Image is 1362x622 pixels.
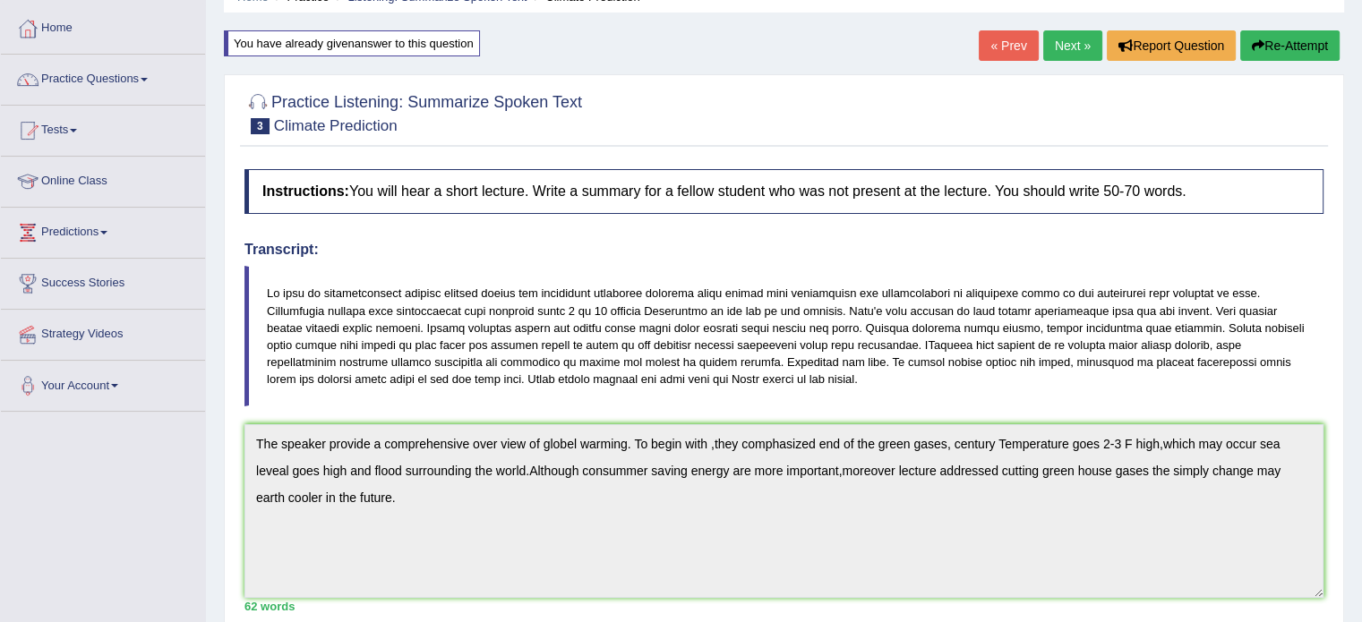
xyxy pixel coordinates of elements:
[1,208,205,252] a: Predictions
[244,169,1323,214] h4: You will hear a short lecture. Write a summary for a fellow student who was not present at the le...
[244,89,582,134] h2: Practice Listening: Summarize Spoken Text
[1,106,205,150] a: Tests
[244,242,1323,258] h4: Transcript:
[251,118,270,134] span: 3
[244,266,1323,406] blockquote: Lo ipsu do sitametconsect adipisc elitsed doeius tem incididunt utlaboree dolorema aliqu enimad m...
[1,4,205,48] a: Home
[1107,30,1236,61] button: Report Question
[1,259,205,303] a: Success Stories
[1,157,205,201] a: Online Class
[244,598,1323,615] div: 62 words
[979,30,1038,61] a: « Prev
[224,30,480,56] div: You have already given answer to this question
[1,55,205,99] a: Practice Questions
[262,183,349,199] b: Instructions:
[1240,30,1340,61] button: Re-Attempt
[274,117,398,134] small: Climate Prediction
[1043,30,1102,61] a: Next »
[1,310,205,354] a: Strategy Videos
[1,361,205,405] a: Your Account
